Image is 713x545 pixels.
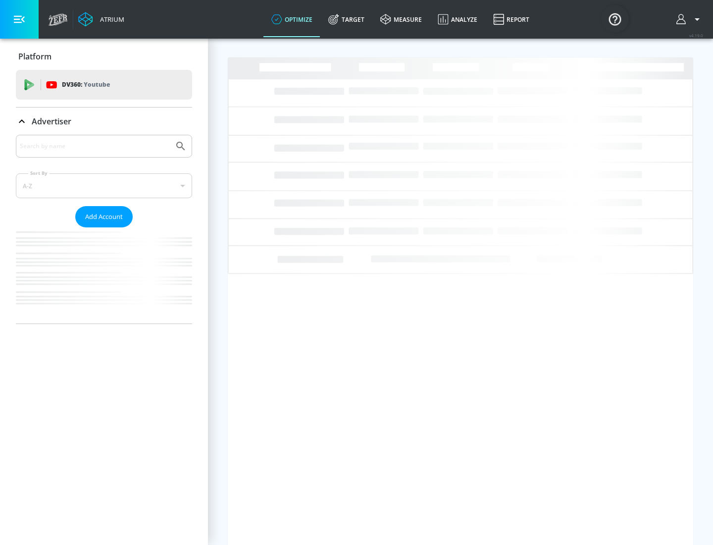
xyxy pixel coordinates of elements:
div: Platform [16,43,192,70]
button: Add Account [75,206,133,227]
div: A-Z [16,173,192,198]
nav: list of Advertiser [16,227,192,324]
a: optimize [263,1,320,37]
p: Platform [18,51,51,62]
span: Add Account [85,211,123,222]
p: Youtube [84,79,110,90]
div: DV360: Youtube [16,70,192,100]
a: measure [372,1,430,37]
span: v 4.19.0 [689,33,703,38]
a: Analyze [430,1,485,37]
a: Target [320,1,372,37]
p: DV360: [62,79,110,90]
div: Atrium [96,15,124,24]
input: Search by name [20,140,170,153]
a: Atrium [78,12,124,27]
p: Advertiser [32,116,71,127]
a: Report [485,1,537,37]
button: Open Resource Center [601,5,629,33]
label: Sort By [28,170,50,176]
div: Advertiser [16,135,192,324]
div: Advertiser [16,108,192,135]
